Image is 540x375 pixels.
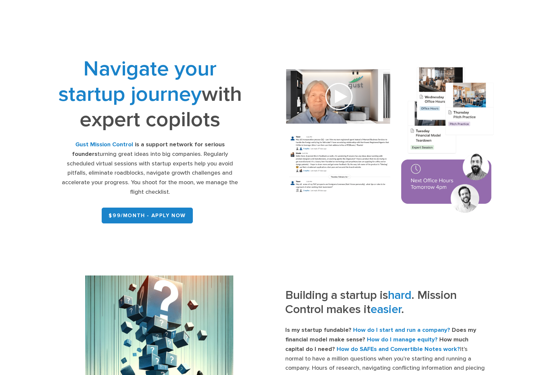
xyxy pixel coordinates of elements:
[353,327,450,333] strong: How do I start and run a company?
[285,288,486,321] h3: Building a startup is . Mission Control makes it .
[75,141,133,148] strong: Gust Mission Control
[367,336,438,343] strong: How do I manage equity?
[371,302,401,316] span: easier
[285,327,351,333] strong: Is my startup fundable?
[58,140,242,197] div: turning great ideas into big companies. Regularly scheduled virtual sessions with startup experts...
[275,59,505,223] img: Composition of calendar events, a video call presentation, and chat rooms
[285,336,469,353] strong: How much capital do I need?
[58,56,217,107] span: Navigate your startup journey
[388,288,411,302] span: hard
[285,327,476,343] strong: Does my financial model make sense?
[58,56,242,132] h1: with expert copilots
[102,208,193,223] a: $99/month - APPLY NOW
[337,346,460,353] strong: How do SAFEs and Convertible Notes work?
[72,141,225,158] strong: is a support network for serious founders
